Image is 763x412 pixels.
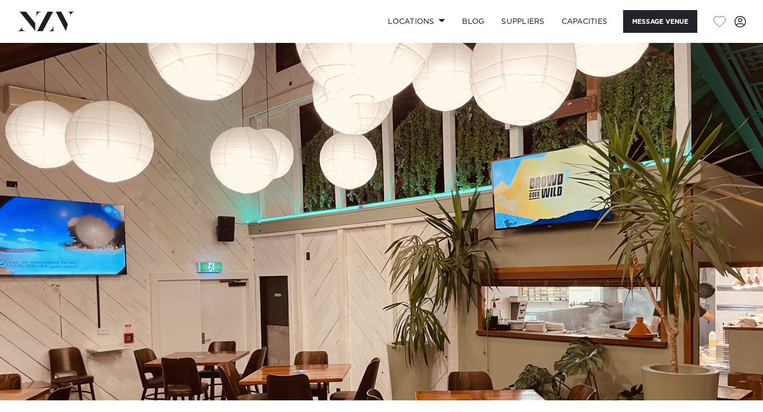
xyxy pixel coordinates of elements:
button: Message Venue [623,10,697,33]
img: nzv-logo.png [17,12,75,31]
a: Locations [379,10,454,33]
a: Capacities [553,10,616,33]
a: SUPPLIERS [493,10,553,33]
a: BLOG [454,10,493,33]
